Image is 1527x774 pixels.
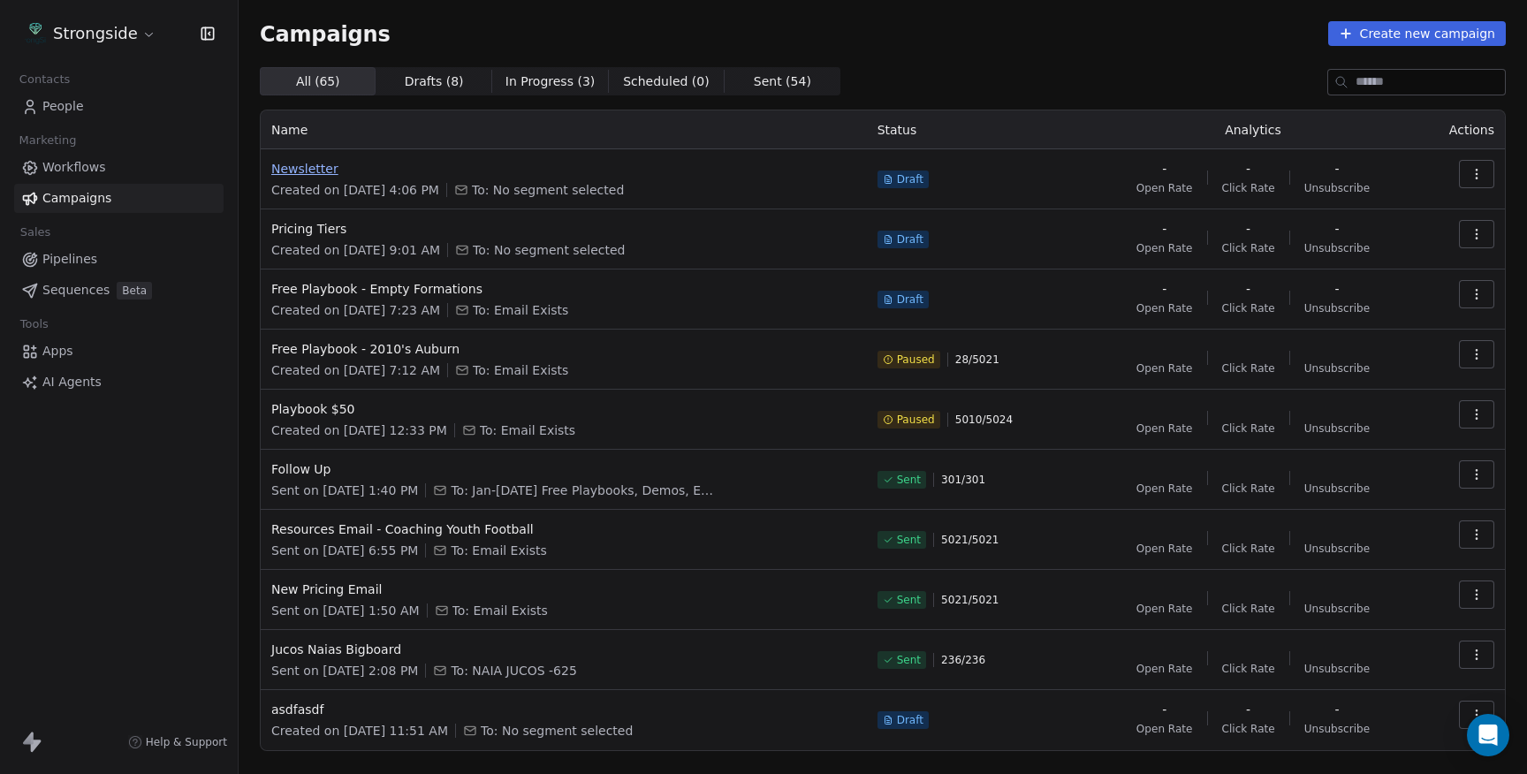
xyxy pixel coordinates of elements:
img: Logo%20gradient%20V_1.png [25,23,46,44]
span: Contacts [11,66,78,93]
span: Newsletter [271,160,856,178]
span: Drafts ( 8 ) [405,72,464,91]
span: Created on [DATE] 7:23 AM [271,301,440,319]
span: Workflows [42,158,106,177]
span: To: No segment selected [472,181,624,199]
span: To: No segment selected [481,722,633,740]
span: Sent [897,473,921,487]
span: Open Rate [1136,421,1193,436]
span: 5021 / 5021 [941,593,999,607]
span: Sent ( 54 ) [754,72,811,91]
span: - [1246,701,1250,718]
a: Pipelines [14,245,224,274]
span: Unsubscribe [1304,542,1370,556]
span: 236 / 236 [941,653,985,667]
span: Sent on [DATE] 2:08 PM [271,662,418,679]
span: Sent on [DATE] 1:50 AM [271,602,420,619]
span: In Progress ( 3 ) [505,72,596,91]
span: Unsubscribe [1304,181,1370,195]
span: Tools [12,311,56,338]
span: Strongside [53,22,138,45]
a: SequencesBeta [14,276,224,305]
span: Created on [DATE] 12:33 PM [271,421,447,439]
span: Created on [DATE] 11:51 AM [271,722,448,740]
span: Unsubscribe [1304,421,1370,436]
a: People [14,92,224,121]
button: Strongside [21,19,160,49]
span: Created on [DATE] 9:01 AM [271,241,440,259]
span: Click Rate [1222,241,1275,255]
span: Open Rate [1136,722,1193,736]
span: Unsubscribe [1304,662,1370,676]
span: Resources Email - Coaching Youth Football [271,520,856,538]
span: Open Rate [1136,602,1193,616]
span: New Pricing Email [271,580,856,598]
span: Click Rate [1222,361,1275,376]
th: Name [261,110,867,149]
span: Paused [897,353,935,367]
span: - [1246,160,1250,178]
span: Unsubscribe [1304,602,1370,616]
span: Draft [897,232,923,247]
th: Status [867,110,1088,149]
span: To: Email Exists [480,421,575,439]
span: To: Email Exists [452,602,548,619]
span: To: Email Exists [473,301,568,319]
span: Unsubscribe [1304,301,1370,315]
span: Unsubscribe [1304,361,1370,376]
span: - [1162,160,1166,178]
span: People [42,97,84,116]
span: asdfasdf [271,701,856,718]
a: AI Agents [14,368,224,397]
span: Playbook $50 [271,400,856,418]
span: Free Playbook - Empty Formations [271,280,856,298]
span: - [1162,701,1166,718]
span: - [1246,280,1250,298]
span: 5010 / 5024 [955,413,1013,427]
span: To: No segment selected [473,241,625,259]
span: To: NAIA JUCOS -625 [451,662,576,679]
span: Sent [897,533,921,547]
span: Open Rate [1136,482,1193,496]
span: Draft [897,172,923,186]
span: Paused [897,413,935,427]
a: Workflows [14,153,224,182]
th: Analytics [1088,110,1419,149]
span: To: Jan-Jul 25 Free Playbooks, Demos, Etc. [451,482,716,499]
span: Pipelines [42,250,97,269]
span: Beta [117,282,152,300]
span: Sales [12,219,58,246]
span: - [1334,701,1339,718]
span: Click Rate [1222,482,1275,496]
span: Sent on [DATE] 1:40 PM [271,482,418,499]
span: - [1246,220,1250,238]
span: Click Rate [1222,301,1275,315]
span: Created on [DATE] 7:12 AM [271,361,440,379]
a: Campaigns [14,184,224,213]
span: - [1334,160,1339,178]
span: Open Rate [1136,542,1193,556]
span: To: Email Exists [473,361,568,379]
span: Open Rate [1136,301,1193,315]
span: Click Rate [1222,542,1275,556]
span: - [1334,220,1339,238]
span: Draft [897,292,923,307]
span: Unsubscribe [1304,722,1370,736]
span: Scheduled ( 0 ) [623,72,710,91]
span: - [1334,280,1339,298]
span: Click Rate [1222,722,1275,736]
span: 5021 / 5021 [941,533,999,547]
span: Jucos Naias Bigboard [271,641,856,658]
span: Help & Support [146,735,227,749]
span: Click Rate [1222,602,1275,616]
span: - [1162,220,1166,238]
span: Follow Up [271,460,856,478]
span: Click Rate [1222,421,1275,436]
span: Sent [897,593,921,607]
span: 28 / 5021 [955,353,999,367]
span: Unsubscribe [1304,241,1370,255]
span: Pricing Tiers [271,220,856,238]
span: To: Email Exists [451,542,546,559]
span: Open Rate [1136,662,1193,676]
th: Actions [1418,110,1505,149]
